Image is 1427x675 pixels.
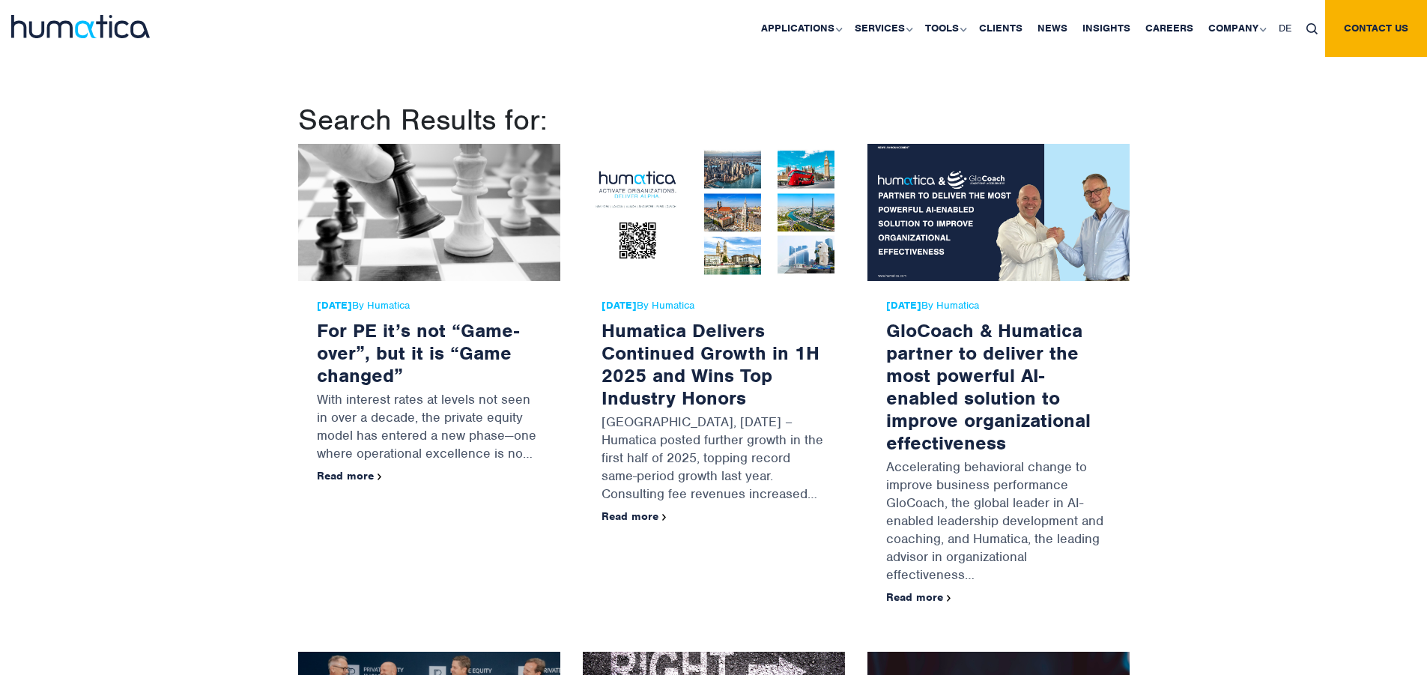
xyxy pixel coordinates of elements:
[1306,23,1318,34] img: search_icon
[583,144,845,281] img: Humatica Delivers Continued Growth in 1H 2025 and Wins Top Industry Honors
[11,15,150,38] img: logo
[886,454,1111,591] p: Accelerating behavioral change to improve business performance GloCoach, the global leader in AI-...
[317,469,382,482] a: Read more
[602,509,667,523] a: Read more
[602,409,826,510] p: [GEOGRAPHIC_DATA], [DATE] – Humatica posted further growth in the first half of 2025, topping rec...
[886,300,1111,312] span: By Humatica
[317,300,542,312] span: By Humatica
[947,595,951,602] img: arrowicon
[602,299,637,312] strong: [DATE]
[317,387,542,470] p: With interest rates at levels not seen in over a decade, the private equity model has entered a n...
[317,318,519,387] a: For PE it’s not “Game-over”, but it is “Game changed”
[886,299,921,312] strong: [DATE]
[1279,22,1291,34] span: DE
[886,318,1091,455] a: GloCoach & Humatica partner to deliver the most powerful AI-enabled solution to improve organizat...
[298,102,1130,138] h1: Search Results for:
[886,590,951,604] a: Read more
[662,514,667,521] img: arrowicon
[317,299,352,312] strong: [DATE]
[602,300,826,312] span: By Humatica
[378,473,382,480] img: arrowicon
[298,144,560,281] img: For PE it’s not “Game-over”, but it is “Game changed”
[602,318,819,410] a: Humatica Delivers Continued Growth in 1H 2025 and Wins Top Industry Honors
[867,144,1130,281] img: GloCoach & Humatica partner to deliver the most powerful AI-enabled solution to improve organizat...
